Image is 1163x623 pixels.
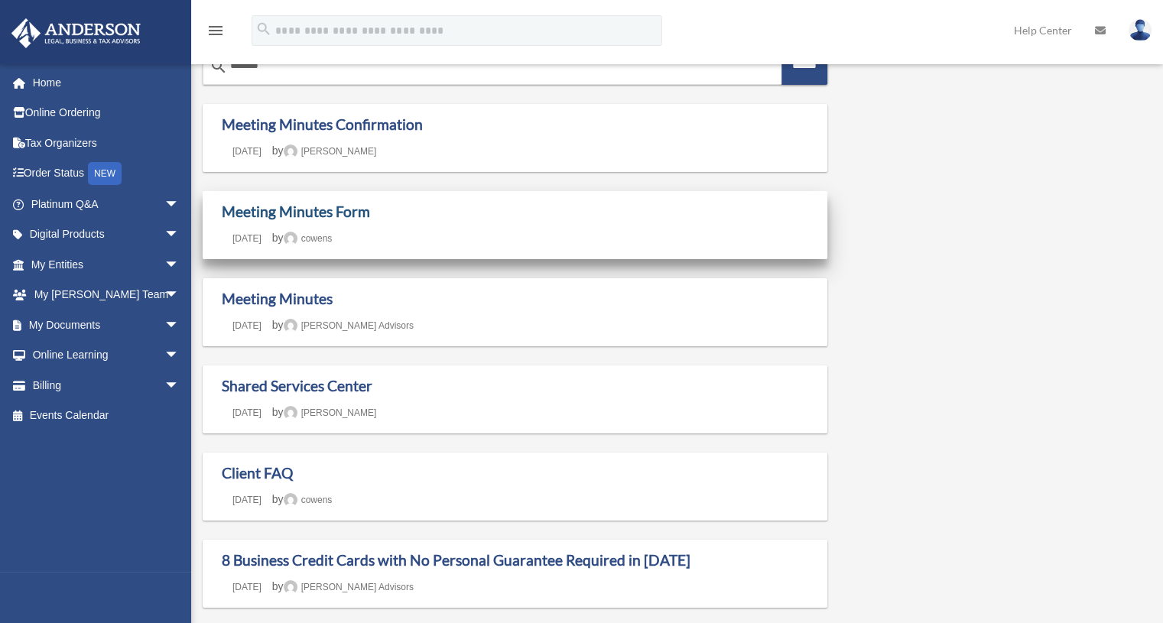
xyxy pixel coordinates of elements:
a: Meeting Minutes Form [222,203,370,220]
span: arrow_drop_down [164,280,195,311]
span: by [272,580,414,592]
div: NEW [88,162,122,185]
a: Platinum Q&Aarrow_drop_down [11,189,203,219]
a: [PERSON_NAME] [284,407,377,418]
a: [DATE] [222,582,272,592]
a: [DATE] [222,146,272,157]
a: cowens [284,233,333,244]
a: [PERSON_NAME] [284,146,377,157]
a: [PERSON_NAME] Advisors [284,582,414,592]
i: search [255,21,272,37]
a: Meeting Minutes [222,290,333,307]
span: arrow_drop_down [164,189,195,220]
a: Billingarrow_drop_down [11,370,203,401]
a: [DATE] [222,495,272,505]
a: Tax Organizers [11,128,203,158]
a: Meeting Minutes Confirmation [222,115,423,133]
a: My Documentsarrow_drop_down [11,310,203,340]
a: Client FAQ [222,464,293,482]
span: by [272,406,377,418]
span: arrow_drop_down [164,219,195,251]
a: [DATE] [222,233,272,244]
a: Shared Services Center [222,377,372,394]
span: arrow_drop_down [164,249,195,281]
a: menu [206,27,225,40]
i: search [210,57,228,76]
a: [DATE] [222,320,272,331]
span: arrow_drop_down [164,370,195,401]
span: arrow_drop_down [164,310,195,341]
a: Digital Productsarrow_drop_down [11,219,203,250]
img: Anderson Advisors Platinum Portal [7,18,145,48]
span: by [272,493,332,505]
a: Order StatusNEW [11,158,203,190]
span: by [272,319,414,331]
i: menu [206,21,225,40]
a: [PERSON_NAME] Advisors [284,320,414,331]
span: by [272,232,332,244]
a: Online Ordering [11,98,203,128]
span: by [272,144,377,157]
a: cowens [284,495,333,505]
span: arrow_drop_down [164,340,195,372]
a: Home [11,67,195,98]
a: [DATE] [222,407,272,418]
a: 8 Business Credit Cards with No Personal Guarantee Required in [DATE] [222,551,690,569]
a: My Entitiesarrow_drop_down [11,249,203,280]
img: User Pic [1129,19,1152,41]
a: Online Learningarrow_drop_down [11,340,203,371]
a: My [PERSON_NAME] Teamarrow_drop_down [11,280,203,310]
a: Events Calendar [11,401,203,431]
